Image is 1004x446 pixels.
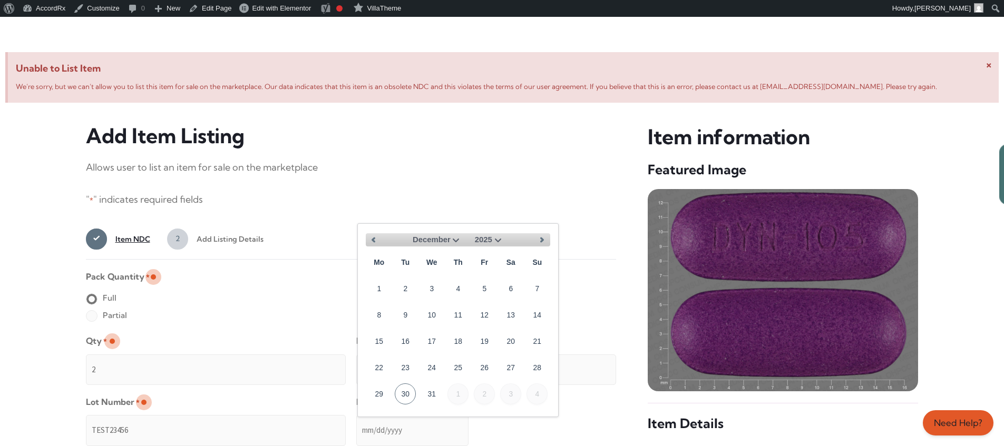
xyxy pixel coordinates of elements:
a: 21 [527,331,548,352]
a: 1 [368,278,389,299]
a: 3 [421,278,442,299]
h3: Item information [648,124,918,151]
a: 28 [527,357,548,378]
span: 2 [167,229,188,250]
label: Qty [86,332,107,350]
span: Add Listing Details [188,229,264,250]
span: Sunday [527,252,548,273]
span: Saturday [500,252,521,273]
a: 15 [368,331,389,352]
a: 26 [474,357,495,378]
select: Select month [412,233,462,246]
input: mm/dd/yyyy [356,415,469,445]
span: 4 [527,383,548,404]
span: We’re sorry, but we can’t allow you to list this item for sale on the marketplace. Our data indic... [16,82,937,91]
a: 25 [447,357,469,378]
a: Next [534,232,550,248]
a: 9 [395,304,416,325]
a: 29 [368,383,389,404]
a: 23 [395,357,416,378]
span: 1 [447,383,469,404]
a: 1Item NDC [86,229,150,250]
span: Tuesday [395,252,416,273]
div: Focus keyphrase not set [336,5,343,12]
span: Wednesday [421,252,442,273]
span: 2 [474,383,495,404]
a: 4 [447,278,469,299]
span: Friday [474,252,495,273]
a: 31 [421,383,442,404]
a: 22 [368,357,389,378]
h5: Featured Image [648,161,918,179]
a: 20 [500,331,521,352]
span: Item NDC [107,229,150,250]
a: 11 [447,304,469,325]
span: Edit with Elementor [252,4,311,12]
a: 5 [474,278,495,299]
a: 2 [395,278,416,299]
span: [PERSON_NAME] [914,4,971,12]
p: " " indicates required fields [86,191,617,209]
legend: Pack Quantity [86,268,150,285]
a: 17 [421,331,442,352]
label: Lot Number [86,393,140,411]
a: 7 [527,278,548,299]
label: Full [86,290,116,306]
a: 30 [395,383,416,404]
span: Unable to List Item [16,60,991,77]
a: 6 [500,278,521,299]
span: Thursday [447,252,469,273]
a: 16 [395,331,416,352]
a: Need Help? [923,410,993,435]
a: 24 [421,357,442,378]
h5: Item Details [648,415,918,432]
label: Listing Price [356,332,411,350]
a: Previous [366,232,382,248]
span: Monday [368,252,389,273]
h3: Add Item Listing [86,124,617,148]
span: × [986,57,992,71]
a: 19 [474,331,495,352]
span: 1 [86,229,107,250]
label: Partial [86,307,127,324]
a: 13 [500,304,521,325]
p: Allows user to list an item for sale on the marketplace [86,159,617,176]
a: 27 [500,357,521,378]
a: 8 [368,304,389,325]
select: Select year [475,233,504,246]
a: 18 [447,331,469,352]
a: 12 [474,304,495,325]
a: 10 [421,304,442,325]
span: 3 [500,383,521,404]
label: Expiration Date [356,393,425,411]
a: 14 [527,304,548,325]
